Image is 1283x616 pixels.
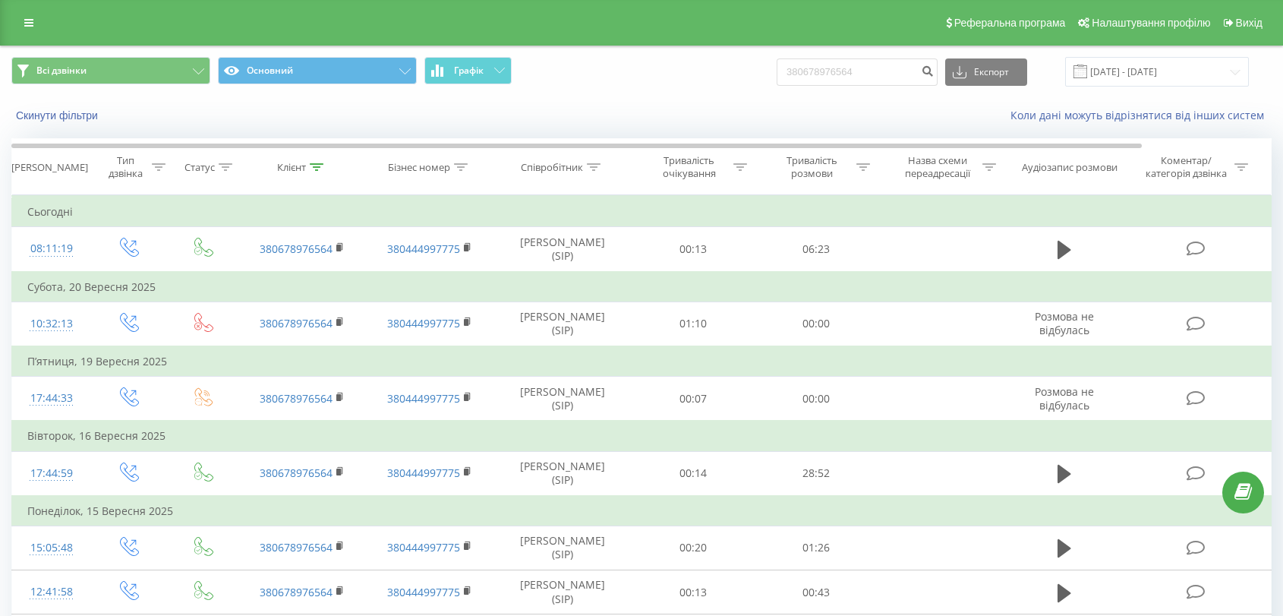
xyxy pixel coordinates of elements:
[11,57,210,84] button: Всі дзвінки
[387,585,460,599] a: 380444997775
[493,227,631,272] td: [PERSON_NAME] (SIP)
[1035,309,1094,337] span: Розмова не відбулась
[755,526,878,570] td: 01:26
[27,459,75,488] div: 17:44:59
[493,570,631,614] td: [PERSON_NAME] (SIP)
[184,161,215,174] div: Статус
[11,161,88,174] div: [PERSON_NAME]
[493,377,631,422] td: [PERSON_NAME] (SIP)
[1092,17,1210,29] span: Налаштування профілю
[493,302,631,346] td: [PERSON_NAME] (SIP)
[755,451,878,496] td: 28:52
[632,570,755,614] td: 00:13
[1022,161,1118,174] div: Аудіозапис розмови
[388,161,450,174] div: Бізнес номер
[260,585,333,599] a: 380678976564
[260,540,333,554] a: 380678976564
[218,57,417,84] button: Основний
[387,540,460,554] a: 380444997775
[12,197,1272,227] td: Сьогодні
[521,161,583,174] div: Співробітник
[777,58,938,86] input: Пошук за номером
[493,526,631,570] td: [PERSON_NAME] (SIP)
[1236,17,1263,29] span: Вихід
[897,154,979,180] div: Назва схеми переадресації
[771,154,853,180] div: Тривалість розмови
[387,391,460,406] a: 380444997775
[260,391,333,406] a: 380678976564
[945,58,1027,86] button: Експорт
[27,234,75,264] div: 08:11:19
[387,466,460,480] a: 380444997775
[27,577,75,607] div: 12:41:58
[387,242,460,256] a: 380444997775
[11,109,106,122] button: Скинути фільтри
[954,17,1066,29] span: Реферальна програма
[12,421,1272,451] td: Вівторок, 16 Вересня 2025
[36,65,87,77] span: Всі дзвінки
[260,316,333,330] a: 380678976564
[260,466,333,480] a: 380678976564
[632,302,755,346] td: 01:10
[12,496,1272,526] td: Понеділок, 15 Вересня 2025
[632,377,755,422] td: 00:07
[632,451,755,496] td: 00:14
[755,377,878,422] td: 00:00
[387,316,460,330] a: 380444997775
[1035,384,1094,412] span: Розмова не відбулась
[755,570,878,614] td: 00:43
[1142,154,1231,180] div: Коментар/категорія дзвінка
[27,533,75,563] div: 15:05:48
[755,227,878,272] td: 06:23
[277,161,306,174] div: Клієнт
[648,154,730,180] div: Тривалість очікування
[104,154,148,180] div: Тип дзвінка
[260,242,333,256] a: 380678976564
[424,57,512,84] button: Графік
[27,309,75,339] div: 10:32:13
[632,227,755,272] td: 00:13
[12,346,1272,377] td: П’ятниця, 19 Вересня 2025
[632,526,755,570] td: 00:20
[27,384,75,413] div: 17:44:33
[493,451,631,496] td: [PERSON_NAME] (SIP)
[1010,108,1272,122] a: Коли дані можуть відрізнятися вiд інших систем
[12,272,1272,302] td: Субота, 20 Вересня 2025
[454,65,484,76] span: Графік
[755,302,878,346] td: 00:00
